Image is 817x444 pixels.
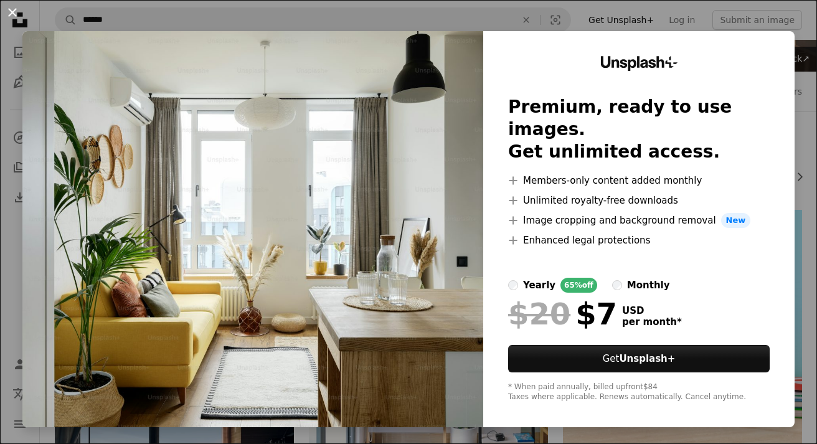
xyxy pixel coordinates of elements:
[508,193,770,208] li: Unlimited royalty-free downloads
[612,280,622,290] input: monthly
[560,278,597,293] div: 65% off
[508,280,518,290] input: yearly65%off
[508,213,770,228] li: Image cropping and background removal
[523,278,555,293] div: yearly
[721,213,751,228] span: New
[508,345,770,372] button: GetUnsplash+
[508,233,770,248] li: Enhanced legal protections
[508,382,770,402] div: * When paid annually, billed upfront $84 Taxes where applicable. Renews automatically. Cancel any...
[508,298,617,330] div: $7
[619,353,675,364] strong: Unsplash+
[508,96,770,163] h2: Premium, ready to use images. Get unlimited access.
[508,173,770,188] li: Members-only content added monthly
[622,305,682,316] span: USD
[508,298,570,330] span: $20
[627,278,670,293] div: monthly
[622,316,682,328] span: per month *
